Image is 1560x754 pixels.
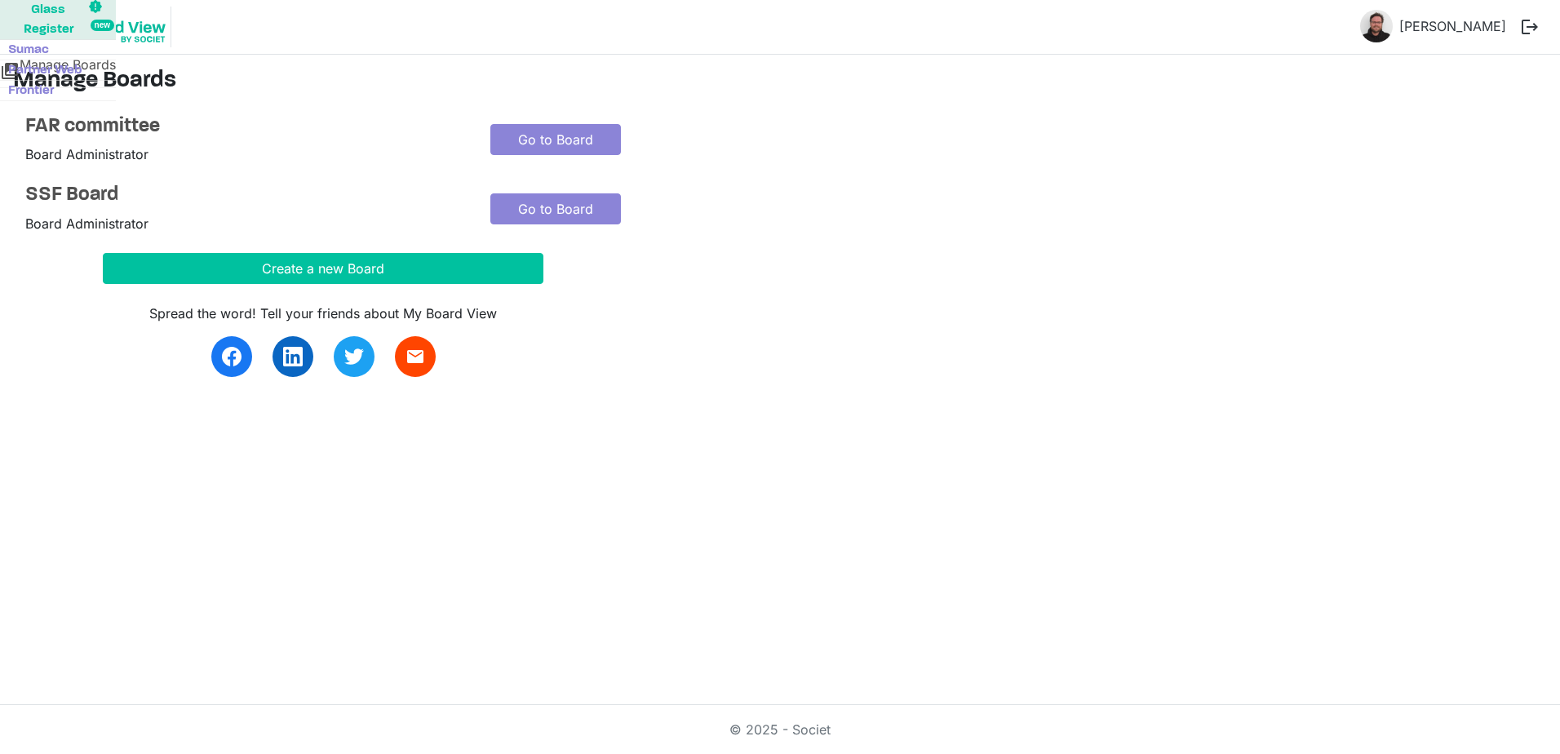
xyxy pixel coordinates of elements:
span: Board Administrator [25,146,148,162]
span: email [406,347,425,366]
h3: Manage Boards [13,68,1547,95]
a: Go to Board [490,193,621,224]
img: vjXNW1cme0gN52Zu4bmd9GrzmWk9fVhp2_YVE8WxJd3PvSJ3Xcim8muxpHb9t5R7S0Hx1ZVnr221sxwU8idQCA_thumb.png [1360,10,1393,42]
a: © 2025 - Societ [729,721,831,738]
button: Create a new Board [103,253,543,284]
img: facebook.svg [222,347,242,366]
a: SSF Board [25,184,466,207]
a: FAR committee [25,115,466,139]
div: Spread the word! Tell your friends about My Board View [103,304,543,323]
img: twitter.svg [344,347,364,366]
button: logout [1513,10,1547,44]
img: linkedin.svg [283,347,303,366]
a: Go to Board [490,124,621,155]
a: email [395,336,436,377]
div: new [91,20,114,31]
span: Board Administrator [25,215,148,232]
a: [PERSON_NAME] [1393,10,1513,42]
